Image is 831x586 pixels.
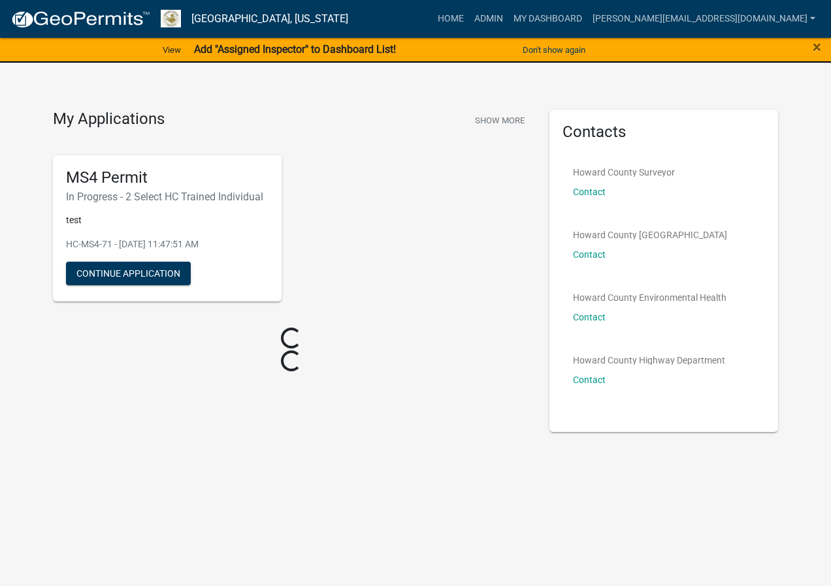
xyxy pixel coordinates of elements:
p: HC-MS4-71 - [DATE] 11:47:51 AM [66,238,269,251]
button: Continue Application [66,262,191,285]
h4: My Applications [53,110,165,129]
p: Howard County [GEOGRAPHIC_DATA] [573,230,727,239]
strong: Add "Assigned Inspector" to Dashboard List! [194,43,396,55]
a: Home [432,7,469,31]
p: test [66,213,269,227]
a: Contact [573,249,606,260]
a: View [157,39,186,61]
p: Howard County Surveyor [573,168,675,177]
p: Howard County Highway Department [573,356,725,365]
span: × [813,38,821,56]
a: Contact [573,375,606,385]
img: Howard County, Indiana [161,10,181,27]
p: Howard County Environmental Health [573,293,726,302]
button: Show More [470,110,530,131]
button: Close [813,39,821,55]
h6: In Progress - 2 Select HC Trained Individual [66,191,269,203]
h5: Contacts [562,123,765,142]
a: Contact [573,312,606,322]
a: [GEOGRAPHIC_DATA], [US_STATE] [191,8,348,30]
a: My Dashboard [508,7,587,31]
h5: MS4 Permit [66,168,269,187]
button: Don't show again [517,39,591,61]
a: Admin [469,7,508,31]
a: [PERSON_NAME][EMAIL_ADDRESS][DOMAIN_NAME] [587,7,821,31]
a: Contact [573,187,606,197]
